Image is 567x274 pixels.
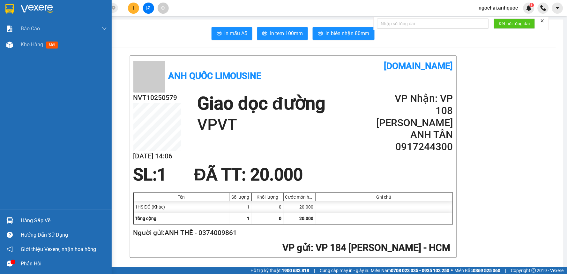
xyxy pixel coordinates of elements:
[325,29,369,37] span: In biên nhận 80mm
[231,194,250,200] div: Số lượng
[46,42,58,49] span: mới
[5,4,14,14] img: logo-vxr
[552,3,563,14] button: caret-down
[21,259,107,269] div: Phản hồi
[494,19,535,29] button: Kết nối tổng đài
[224,29,247,37] span: In mẫu A5
[102,26,107,31] span: down
[541,5,546,11] img: phone-icon
[133,93,181,103] h2: NVT10250579
[376,141,453,153] h2: 0917244300
[451,269,453,272] span: ⚪️
[146,6,151,10] span: file-add
[3,34,44,56] li: VP VP 184 [PERSON_NAME] - HCM
[455,267,501,274] span: Miền Bắc
[531,3,533,7] span: 1
[313,27,375,40] button: printerIn biên nhận 80mm
[505,267,506,274] span: |
[44,34,85,49] li: VP VP 108 [PERSON_NAME]
[530,3,534,7] sup: 1
[371,267,450,274] span: Miền Nam
[252,201,284,213] div: 0
[300,216,314,221] span: 20.000
[133,228,451,238] h2: Người gửi: ANH THỂ - 0374009861
[285,194,314,200] div: Cước món hàng
[128,3,139,14] button: plus
[284,201,316,213] div: 20.000
[135,216,157,221] span: Tổng cộng
[133,165,157,185] span: SL:
[134,201,229,213] div: 1HS ĐỎ (Khác)
[499,20,530,27] span: Kết nối tổng đài
[6,42,13,48] img: warehouse-icon
[473,268,501,273] strong: 0369 525 060
[131,6,136,10] span: plus
[21,216,107,225] div: Hàng sắp về
[112,5,116,11] span: close-circle
[143,3,154,14] button: file-add
[135,194,228,200] div: Tên
[158,3,169,14] button: aim
[253,194,282,200] div: Khối lượng
[168,71,262,81] b: Anh Quốc Limousine
[21,42,43,48] span: Kho hàng
[21,245,96,253] span: Giới thiệu Vexere, nhận hoa hồng
[282,268,309,273] strong: 1900 633 818
[197,115,325,135] h1: VPVT
[376,129,453,141] h2: ANH TÂN
[197,93,325,115] h1: Giao dọc đường
[247,216,250,221] span: 1
[314,267,315,274] span: |
[212,27,252,40] button: printerIn mẫu A5
[318,31,323,37] span: printer
[320,267,369,274] span: Cung cấp máy in - giấy in:
[262,31,267,37] span: printer
[377,19,489,29] input: Nhập số tổng đài
[133,241,451,255] h2: : VP 184 [PERSON_NAME] - HCM
[6,217,13,224] img: warehouse-icon
[270,29,303,37] span: In tem 100mm
[157,165,167,185] span: 1
[21,230,107,240] div: Hướng dẫn sử dụng
[279,216,282,221] span: 0
[283,242,311,253] span: VP gửi
[6,26,13,32] img: solution-icon
[526,5,532,11] img: icon-new-feature
[21,25,40,33] span: Báo cáo
[257,27,308,40] button: printerIn tem 100mm
[384,61,453,71] b: [DOMAIN_NAME]
[112,6,116,10] span: close-circle
[161,6,165,10] span: aim
[3,3,93,27] li: Anh Quốc Limousine
[217,31,222,37] span: printer
[229,201,252,213] div: 1
[555,5,561,11] span: caret-down
[474,4,523,12] span: ngochai.anhquoc
[317,194,451,200] div: Ghi chú
[133,151,181,162] h2: [DATE] 14:06
[7,246,13,252] span: notification
[532,268,536,273] span: copyright
[376,93,453,129] h2: VP Nhận: VP 108 [PERSON_NAME]
[7,261,13,267] span: message
[7,232,13,238] span: question-circle
[391,268,450,273] strong: 0708 023 035 - 0935 103 250
[194,165,303,185] span: ĐÃ TT : 20.000
[250,267,309,274] span: Hỗ trợ kỹ thuật:
[540,19,545,23] span: close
